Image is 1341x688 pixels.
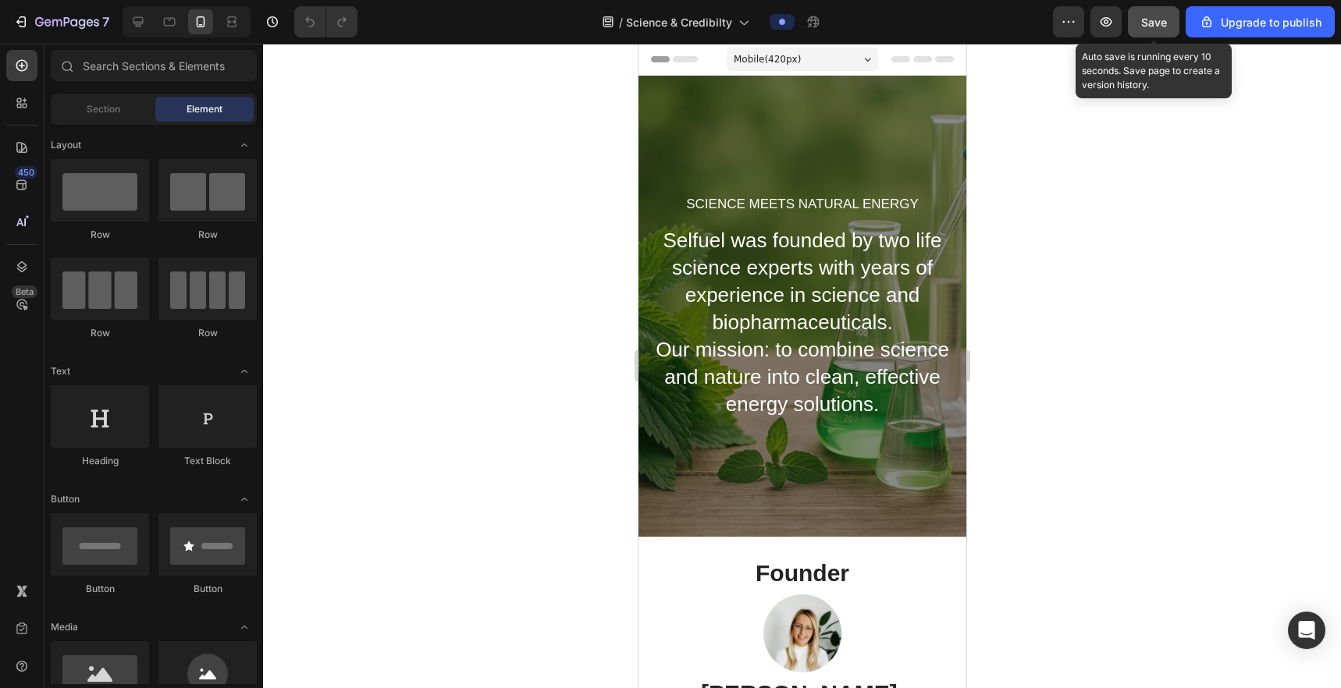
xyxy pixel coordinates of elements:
span: Element [187,102,222,116]
div: Beta [12,285,37,298]
div: Undo/Redo [294,6,357,37]
span: Section [87,102,120,116]
span: Science & Credibilty [626,14,732,30]
div: Button [158,582,257,596]
button: Save [1128,6,1179,37]
span: Save [1141,16,1167,29]
div: Row [158,228,257,242]
input: Search Sections & Elements [51,50,257,81]
p: 7 [102,12,109,31]
iframe: Design area [638,44,966,688]
span: / [619,14,623,30]
span: Media [51,620,78,634]
div: Open Intercom Messenger [1288,612,1325,649]
div: Text Block [158,454,257,468]
span: Toggle open [232,359,257,384]
span: Toggle open [232,615,257,640]
div: Heading [51,454,149,468]
div: Row [51,228,149,242]
button: Upgrade to publish [1186,6,1335,37]
div: Row [158,326,257,340]
span: Button [51,492,80,506]
button: 7 [6,6,116,37]
strong: [PERSON_NAME], [62,637,265,662]
div: 450 [15,166,37,179]
span: Text [51,364,70,378]
span: Toggle open [232,133,257,158]
div: Button [51,582,149,596]
span: Toggle open [232,487,257,512]
div: Row [51,326,149,340]
span: Layout [51,138,81,152]
div: Upgrade to publish [1199,14,1321,30]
